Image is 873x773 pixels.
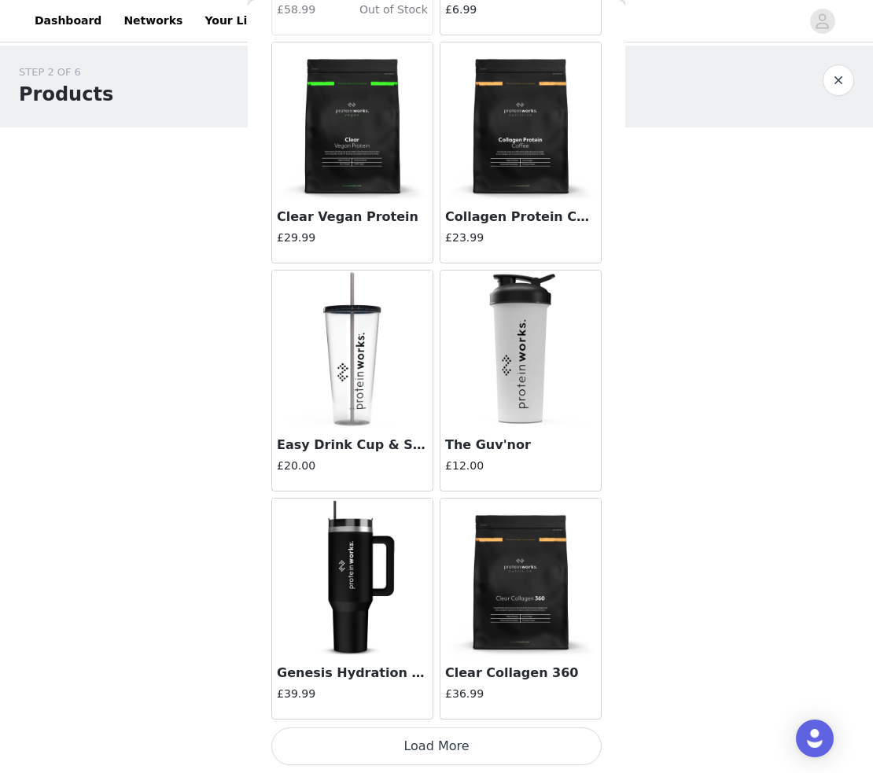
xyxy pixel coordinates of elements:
h3: Clear Collagen 360 [445,664,596,683]
h1: Products [19,80,113,109]
h3: The Guv'nor [445,436,596,455]
h4: £20.00 [277,458,428,474]
h4: £6.99 [445,2,596,18]
h4: £39.99 [277,686,428,702]
h4: £12.00 [445,458,596,474]
h3: Collagen Protein Coffee [445,208,596,226]
div: STEP 2 OF 6 [19,64,113,80]
img: Genesis Hydration Cup [274,499,431,656]
a: Networks [114,3,192,39]
a: Dashboard [25,3,111,39]
img: Clear Collagen 360 [442,499,599,656]
img: The Guv'nor [442,271,599,428]
h3: Clear Vegan Protein [277,208,428,226]
a: Your Links [195,3,278,39]
button: Load More [271,727,602,765]
img: Easy Drink Cup & Straw [274,271,431,428]
h3: Easy Drink Cup & Straw [277,436,428,455]
h4: Out of Stock [327,2,428,18]
h3: Genesis Hydration Cup [277,664,428,683]
h4: £36.99 [445,686,596,702]
div: avatar [815,9,830,34]
h4: £23.99 [445,230,596,246]
h4: £29.99 [277,230,428,246]
img: Clear Vegan Protein [274,42,431,200]
div: Open Intercom Messenger [796,720,834,757]
h4: £58.99 [277,2,327,18]
img: Collagen Protein Coffee [442,42,599,200]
